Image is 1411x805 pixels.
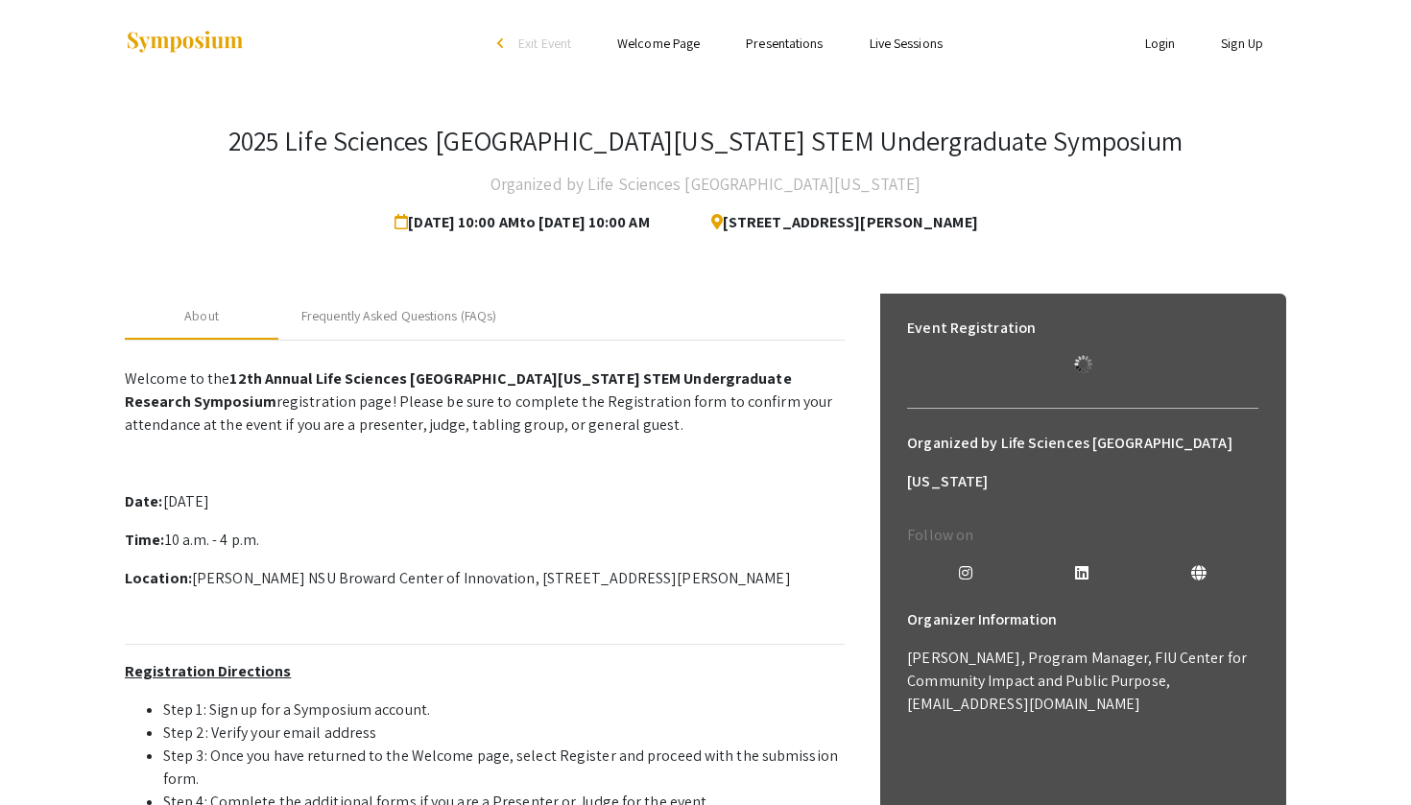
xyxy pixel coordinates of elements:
a: Presentations [746,35,823,52]
h4: Organized by Life Sciences [GEOGRAPHIC_DATA][US_STATE] [490,165,921,203]
strong: Date: [125,491,163,511]
p: [DATE] [125,490,845,513]
strong: 12th Annual Life Sciences [GEOGRAPHIC_DATA][US_STATE] STEM Undergraduate Research Symposium [125,368,792,412]
p: Follow on [907,524,1258,547]
div: About [184,306,219,326]
strong: Time: [125,530,165,550]
a: Live Sessions [870,35,943,52]
h6: Organized by Life Sciences [GEOGRAPHIC_DATA][US_STATE] [907,424,1258,501]
li: Step 1: Sign up for a Symposium account. [163,698,845,722]
h3: 2025 Life Sciences [GEOGRAPHIC_DATA][US_STATE] STEM Undergraduate Symposium [228,125,1184,157]
span: [DATE] 10:00 AM to [DATE] 10:00 AM [395,203,657,242]
div: arrow_back_ios [497,37,509,49]
span: Exit Event [518,35,571,52]
div: Frequently Asked Questions (FAQs) [301,306,496,326]
img: Loading [1066,347,1100,381]
h6: Event Registration [907,309,1036,347]
li: Step 2: Verify your email address [163,722,845,745]
strong: Location: [125,568,192,588]
p: 10 a.m. - 4 p.m. [125,529,845,552]
a: Sign Up [1221,35,1263,52]
p: [PERSON_NAME] NSU Broward Center of Innovation, [STREET_ADDRESS][PERSON_NAME] [125,567,845,590]
p: [PERSON_NAME], Program Manager, FIU Center for Community Impact and Public Purpose, [EMAIL_ADDRES... [907,647,1258,716]
a: Welcome Page [617,35,700,52]
span: [STREET_ADDRESS][PERSON_NAME] [696,203,978,242]
a: Login [1145,35,1176,52]
li: Step 3: Once you have returned to the Welcome page, select Register and proceed with the submissi... [163,745,845,791]
h6: Organizer Information [907,601,1258,639]
u: Registration Directions [125,661,291,681]
p: Welcome to the registration page! Please be sure to complete the Registration form to confirm you... [125,367,845,437]
img: Symposium by ForagerOne [125,30,245,56]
